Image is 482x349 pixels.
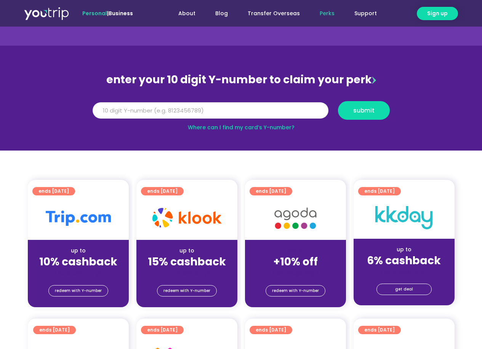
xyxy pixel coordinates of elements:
span: Personal [82,10,107,17]
button: submit [338,101,390,120]
strong: 6% cashback [367,253,441,268]
div: up to [143,247,231,255]
div: (for stays only) [360,268,448,276]
a: Business [109,10,133,17]
span: ends [DATE] [364,187,395,195]
span: redeem with Y-number [163,286,210,296]
div: (for stays only) [34,269,123,277]
span: redeem with Y-number [55,286,102,296]
a: ends [DATE] [32,187,75,195]
a: ends [DATE] [141,326,184,334]
span: Sign up [427,10,448,17]
a: Transfer Overseas [238,6,310,21]
a: redeem with Y-number [266,285,325,297]
span: ends [DATE] [364,326,395,334]
a: Perks [310,6,344,21]
span: ends [DATE] [256,187,286,195]
span: ends [DATE] [256,326,286,334]
span: ends [DATE] [147,326,178,334]
span: ends [DATE] [38,187,69,195]
span: up to [288,247,303,254]
a: ends [DATE] [141,187,184,195]
span: | [82,10,133,17]
a: ends [DATE] [33,326,76,334]
div: (for stays only) [143,269,231,277]
a: ends [DATE] [250,326,292,334]
span: ends [DATE] [39,326,70,334]
span: get deal [395,284,413,295]
form: Y Number [93,101,390,125]
a: Support [344,6,387,21]
a: redeem with Y-number [48,285,108,297]
div: up to [360,246,448,254]
a: redeem with Y-number [157,285,217,297]
a: Blog [205,6,238,21]
a: Where can I find my card’s Y-number? [188,124,295,131]
input: 10 digit Y-number (e.g. 8123456789) [93,102,328,119]
nav: Menu [154,6,387,21]
strong: 10% cashback [39,254,117,269]
div: (for stays only) [251,269,340,277]
strong: 15% cashback [148,254,226,269]
a: ends [DATE] [250,187,292,195]
a: About [168,6,205,21]
strong: +10% off [273,254,318,269]
a: ends [DATE] [358,187,401,195]
div: enter your 10 digit Y-number to claim your perk [89,70,394,90]
span: submit [353,108,375,113]
a: get deal [376,284,432,295]
a: Sign up [417,7,458,20]
div: up to [34,247,123,255]
a: ends [DATE] [358,326,401,334]
span: redeem with Y-number [272,286,319,296]
span: ends [DATE] [147,187,178,195]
